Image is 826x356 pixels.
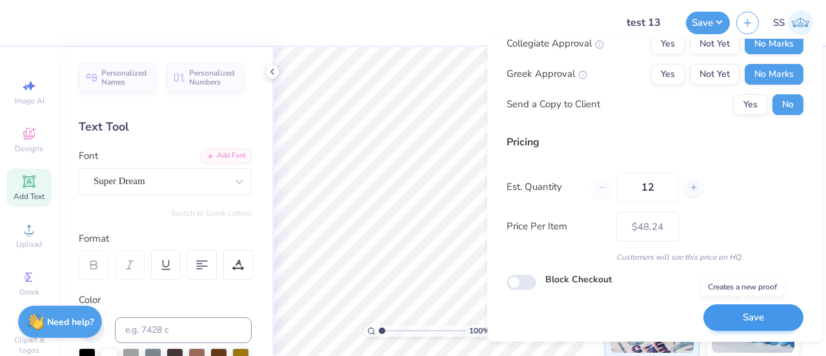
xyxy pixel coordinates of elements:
div: Greek Approval [507,67,587,81]
button: Save [703,304,803,331]
button: No [772,94,803,114]
span: Clipart & logos [6,335,52,355]
span: Personalized Names [101,68,147,87]
button: Save [686,12,730,34]
button: No Marks [745,33,803,54]
label: Price Per Item [507,219,607,234]
button: Not Yet [690,33,740,54]
div: Add Font [201,149,252,163]
div: Send a Copy to Client [507,97,600,112]
button: Not Yet [690,63,740,84]
div: Text Tool [79,118,252,136]
div: Pricing [507,134,803,149]
span: Personalized Numbers [189,68,235,87]
span: Upload [16,239,42,249]
button: Yes [651,63,685,84]
img: Shefali Sharma [788,10,813,36]
span: Greek [19,287,39,297]
span: Image AI [14,96,45,106]
button: Switch to Greek Letters [171,208,252,218]
button: Yes [734,94,767,114]
strong: Need help? [47,316,94,328]
span: Designs [15,143,43,154]
label: Font [79,149,98,163]
input: Untitled Design [616,10,680,36]
div: Creates a new proof [701,278,784,296]
button: Yes [651,33,685,54]
button: No Marks [745,63,803,84]
div: Collegiate Approval [507,36,604,51]
input: – – [616,172,679,202]
span: SS [773,16,785,30]
label: Block Checkout [545,272,612,286]
span: Add Text [14,191,45,202]
div: Color [79,293,252,308]
span: 100 % [469,325,490,337]
div: Customers will see this price on HQ. [507,251,803,262]
a: SS [773,10,813,36]
label: Est. Quantity [507,180,583,194]
input: e.g. 7428 c [115,317,252,343]
div: Format [79,231,253,246]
